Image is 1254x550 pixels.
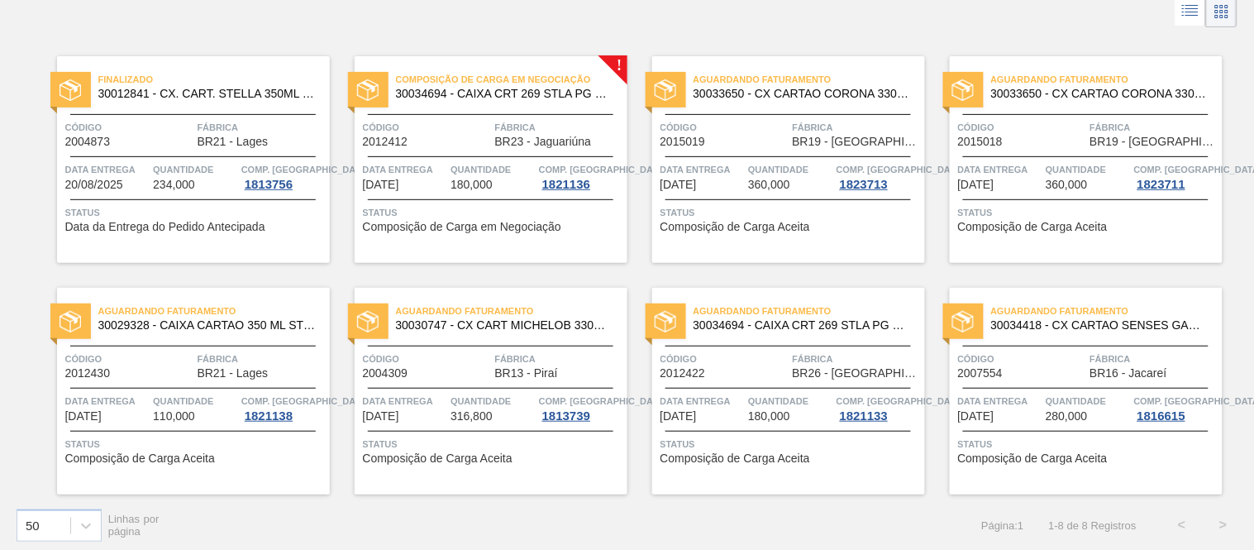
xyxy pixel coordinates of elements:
span: 30034694 - CAIXA CRT 269 STLA PG C08 278GR [396,88,614,100]
span: Código [65,119,193,136]
img: status [357,79,379,101]
span: Código [65,351,193,367]
span: 180,000 [451,179,493,191]
a: Comp. [GEOGRAPHIC_DATA]1813739 [539,393,623,423]
span: Aguardando Faturamento [991,303,1223,319]
span: Aguardando Faturamento [694,303,925,319]
button: < [1161,505,1203,546]
span: Status [660,436,921,452]
span: 02/10/2025 [363,179,399,191]
span: BR21 - Lages [198,136,269,148]
a: statusAguardando Faturamento30033650 - CX CARTAO CORONA 330 C6 NIV24Código2015019FábricaBR19 - [G... [627,56,925,263]
span: Composição de Carga Aceita [65,452,215,465]
span: Quantidade [748,161,832,178]
span: 180,000 [748,410,790,423]
span: BR23 - Jaguariúna [495,136,592,148]
span: 110,000 [153,410,195,423]
img: status [60,79,81,101]
img: status [60,311,81,332]
img: status [357,311,379,332]
span: Fábrica [495,351,623,367]
div: 1813756 [241,178,296,191]
span: Composição de Carga Aceita [958,221,1108,233]
a: Comp. [GEOGRAPHIC_DATA]1821133 [837,393,921,423]
span: Status [363,204,623,221]
a: statusAguardando Faturamento30034694 - CAIXA CRT 269 STLA PG C08 278GRCódigo2012422FábricaBR26 - ... [627,288,925,495]
span: Código [660,351,789,367]
span: Composição de Carga Aceita [958,452,1108,465]
span: BR19 - Nova Rio [793,136,921,148]
span: Data entrega [660,161,745,178]
a: statusAguardando Faturamento30034418 - CX CARTAO SENSES GARMINO 269ML LN C6Código2007554FábricaBR... [925,288,1223,495]
span: Fábrica [198,119,326,136]
div: 1821133 [837,409,891,423]
span: 30033650 - CX CARTAO CORONA 330 C6 NIV24 [991,88,1209,100]
a: Comp. [GEOGRAPHIC_DATA]1823713 [837,161,921,191]
a: statusAguardando Faturamento30029328 - CAIXA CARTAO 350 ML STELLA PURE GOLD C08Código2012430Fábri... [32,288,330,495]
span: 2012422 [660,367,706,380]
span: 20/08/2025 [65,179,123,191]
span: Fábrica [1090,351,1218,367]
a: Comp. [GEOGRAPHIC_DATA]1821136 [539,161,623,191]
span: Comp. Carga [539,161,667,178]
span: Código [958,351,1086,367]
span: 316,800 [451,410,493,423]
span: Linhas por página [108,513,160,538]
a: Comp. [GEOGRAPHIC_DATA]1813756 [241,161,326,191]
img: status [952,311,974,332]
span: Data entrega [65,393,150,409]
span: Comp. Carga [539,393,667,409]
span: Status [363,436,623,452]
span: Composição de Carga Aceita [660,452,810,465]
span: Data entrega [363,393,447,409]
span: Status [65,204,326,221]
a: statusFinalizado30012841 - CX. CART. STELLA 350ML SLK C8 429Código2004873FábricaBR21 - LagesData ... [32,56,330,263]
span: Fábrica [793,119,921,136]
span: Aguardando Faturamento [991,71,1223,88]
span: 03/10/2025 [65,410,102,423]
span: Data entrega [65,161,150,178]
span: Fábrica [198,351,326,367]
a: !statusComposição de Carga em Negociação30034694 - CAIXA CRT 269 STLA PG C08 278GRCódigo2012412Fá... [330,56,627,263]
span: 1 - 8 de 8 Registros [1049,519,1137,532]
span: Aguardando Faturamento [694,71,925,88]
span: Quantidade [451,161,535,178]
span: 30030747 - CX CART MICHELOB 330ML C6 SGLUTEN NIV24 [396,319,614,332]
span: 2012412 [363,136,408,148]
img: status [655,311,676,332]
button: > [1203,505,1244,546]
span: 03/10/2025 [660,410,697,423]
span: Status [660,204,921,221]
span: Aguardando Faturamento [98,303,330,319]
span: 06/10/2025 [958,410,994,423]
span: 360,000 [748,179,790,191]
a: statusAguardando Faturamento30033650 - CX CARTAO CORONA 330 C6 NIV24Código2015018FábricaBR19 - [G... [925,56,1223,263]
span: Quantidade [748,393,832,409]
span: Fábrica [793,351,921,367]
span: Data entrega [363,161,447,178]
span: 280,000 [1046,410,1088,423]
span: Quantidade [153,161,237,178]
span: Quantidade [153,393,237,409]
span: Data entrega [958,393,1042,409]
span: 2015019 [660,136,706,148]
a: Comp. [GEOGRAPHIC_DATA]1821138 [241,393,326,423]
span: 2004873 [65,136,111,148]
span: BR26 - Uberlândia [793,367,921,380]
span: 30033650 - CX CARTAO CORONA 330 C6 NIV24 [694,88,912,100]
span: Composição de Carga em Negociação [363,221,561,233]
span: Status [958,204,1218,221]
span: 2007554 [958,367,1004,380]
span: Data entrega [958,161,1042,178]
span: Fábrica [495,119,623,136]
span: 30034418 - CX CARTAO SENSES GARMINO 269ML LN C6 [991,319,1209,332]
span: 360,000 [1046,179,1088,191]
span: Status [958,436,1218,452]
span: Composição de Carga Aceita [660,221,810,233]
div: 1821138 [241,409,296,423]
span: 2004309 [363,367,408,380]
span: Composição de Carga em Negociação [396,71,627,88]
span: Página : 1 [981,519,1023,532]
img: status [655,79,676,101]
span: Data da Entrega do Pedido Antecipada [65,221,265,233]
